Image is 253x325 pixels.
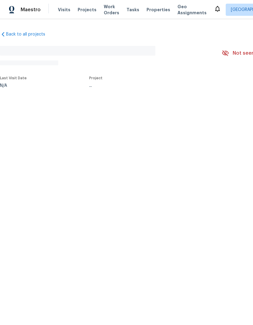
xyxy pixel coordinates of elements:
[177,4,207,16] span: Geo Assignments
[126,8,139,12] span: Tasks
[89,84,206,88] div: ...
[147,7,170,13] span: Properties
[104,4,119,16] span: Work Orders
[21,7,41,13] span: Maestro
[58,7,70,13] span: Visits
[78,7,96,13] span: Projects
[89,76,103,80] span: Project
